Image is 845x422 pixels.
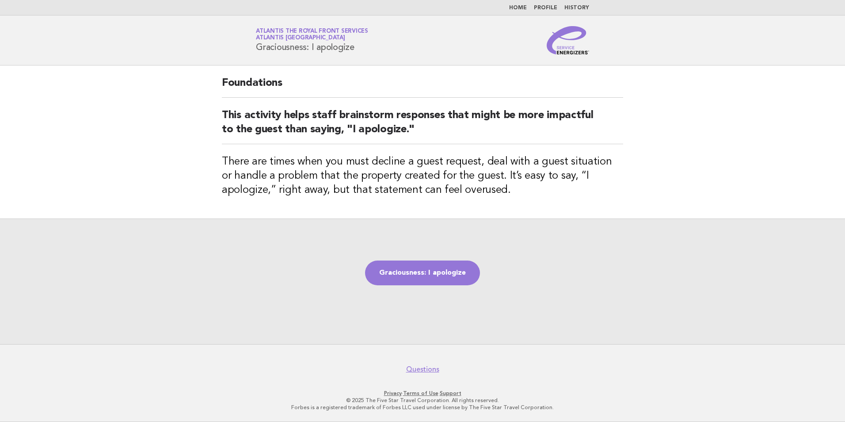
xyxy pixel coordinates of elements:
a: Support [440,390,461,396]
a: Privacy [384,390,402,396]
h2: Foundations [222,76,623,98]
h1: Graciousness: I apologize [256,29,368,52]
h3: There are times when you must decline a guest request, deal with a guest situation or handle a pr... [222,155,623,197]
a: History [564,5,589,11]
h2: This activity helps staff brainstorm responses that might be more impactful to the guest than say... [222,108,623,144]
a: Questions [406,365,439,374]
p: Forbes is a registered trademark of Forbes LLC used under license by The Five Star Travel Corpora... [152,404,693,411]
a: Graciousness: I apologize [365,261,480,285]
p: · · [152,390,693,397]
p: © 2025 The Five Star Travel Corporation. All rights reserved. [152,397,693,404]
a: Atlantis The Royal Front ServicesAtlantis [GEOGRAPHIC_DATA] [256,28,368,41]
img: Service Energizers [547,26,589,54]
a: Profile [534,5,557,11]
a: Home [509,5,527,11]
a: Terms of Use [403,390,438,396]
span: Atlantis [GEOGRAPHIC_DATA] [256,35,345,41]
